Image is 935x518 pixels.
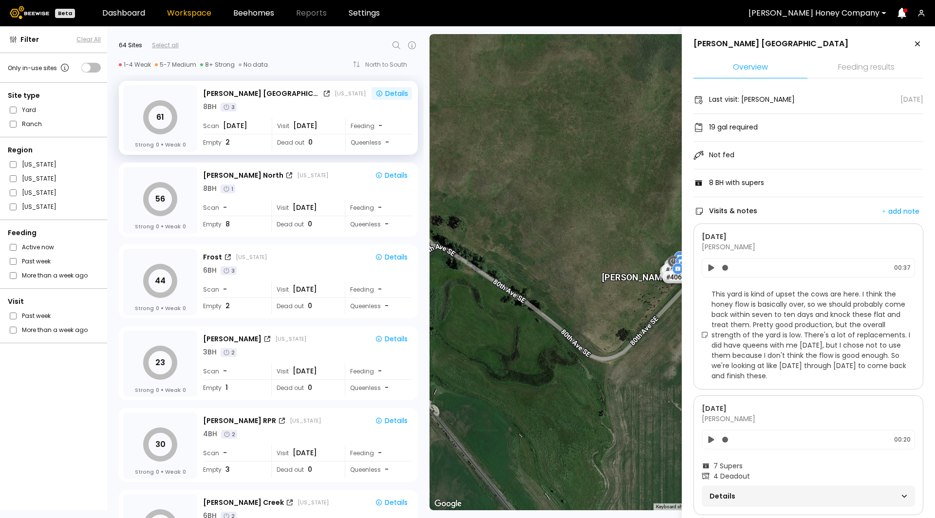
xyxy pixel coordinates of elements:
[203,429,217,439] div: 4 BH
[709,94,795,105] div: Last visit: [PERSON_NAME]
[378,366,383,376] div: -
[693,38,848,49] div: [PERSON_NAME] [GEOGRAPHIC_DATA]
[225,301,230,311] span: 2
[203,89,321,99] div: [PERSON_NAME] [GEOGRAPHIC_DATA]
[375,89,408,98] div: Details
[152,41,179,50] div: Select all
[225,383,228,393] span: 1
[713,471,750,481] span: 4 Deadout
[233,9,274,17] a: Beehomes
[375,498,408,507] div: Details
[8,91,101,101] div: Site type
[203,184,217,194] div: 8 BH
[8,62,71,74] div: Only in-use sites
[365,62,414,68] div: North to South
[271,216,338,232] div: Dead out
[709,178,764,188] div: 8 BH with supers
[693,57,807,78] li: Overview
[119,41,142,50] div: 64 Sites
[183,304,186,312] span: 0
[22,242,54,252] label: Active now
[662,263,693,276] div: # 40409
[385,301,389,311] span: -
[221,185,235,193] div: 1
[203,281,264,297] div: Scan
[375,253,408,261] div: Details
[223,121,247,131] span: [DATE]
[878,204,923,218] button: add note
[709,122,758,132] div: 19 gal required
[155,275,166,286] tspan: 44
[156,222,159,230] span: 0
[308,219,312,229] span: 0
[296,9,327,17] span: Reports
[345,380,411,396] div: Queenless
[809,57,923,78] li: Feeding results
[894,263,911,272] span: 00:37
[22,202,56,212] label: [US_STATE]
[203,265,217,276] div: 6 BH
[22,159,56,169] label: [US_STATE]
[183,222,186,230] span: 0
[271,200,338,216] div: Visit
[375,171,408,180] div: Details
[345,134,412,150] div: Queenless
[432,498,464,510] img: Google
[271,281,338,297] div: Visit
[135,222,186,230] div: Strong Weak
[372,87,412,100] button: Details
[308,383,312,393] span: 0
[203,252,222,262] div: Frost
[76,35,101,44] button: Clear All
[349,9,380,17] a: Settings
[203,416,276,426] div: [PERSON_NAME] RPR
[8,228,101,238] div: Feeding
[272,134,338,150] div: Dead out
[308,301,312,311] span: 0
[711,289,915,381] span: This yard is kind of upset the cows are here. I think the honey flow is basically over, so we sho...
[432,498,464,510] a: Open this area in Google Maps (opens a new window)
[225,137,230,148] span: 2
[297,171,328,179] div: [US_STATE]
[271,363,338,379] div: Visit
[271,380,338,396] div: Dead out
[102,9,145,17] a: Dashboard
[221,348,237,357] div: 2
[371,251,411,263] button: Details
[8,145,101,155] div: Region
[894,435,911,444] span: 00:20
[221,430,237,439] div: 2
[345,445,411,461] div: Feeding
[385,219,389,229] span: -
[660,265,691,277] div: # 40669
[119,61,151,69] div: 1-4 Weak
[203,134,264,150] div: Empty
[602,262,755,282] div: [PERSON_NAME] [GEOGRAPHIC_DATA]
[203,102,217,112] div: 8 BH
[293,448,317,458] span: [DATE]
[183,468,186,476] span: 0
[702,232,915,252] div: [PERSON_NAME]
[22,256,51,266] label: Past week
[308,464,312,475] span: 0
[22,119,42,129] label: Ranch
[22,173,56,184] label: [US_STATE]
[203,445,264,461] div: Scan
[155,357,165,368] tspan: 23
[378,203,383,213] div: -
[702,404,915,414] div: [DATE]
[223,203,227,213] span: -
[203,200,264,216] div: Scan
[656,503,698,510] button: Keyboard shortcuts
[378,121,383,131] div: -
[156,111,164,123] tspan: 61
[22,311,51,321] label: Past week
[385,464,389,475] span: -
[155,61,196,69] div: 5-7 Medium
[223,284,227,295] span: -
[239,61,268,69] div: No data
[236,253,267,261] div: [US_STATE]
[135,468,186,476] div: Strong Weak
[371,169,411,182] button: Details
